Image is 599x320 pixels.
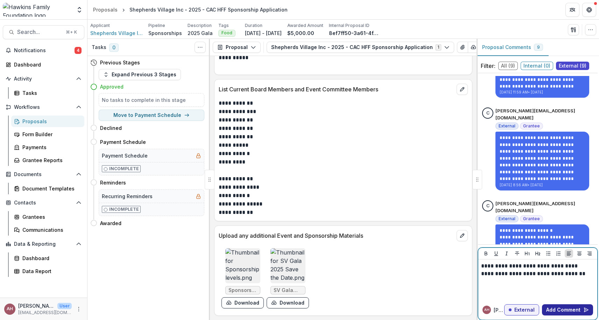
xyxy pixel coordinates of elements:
[542,304,593,315] button: Add Comment
[22,226,79,234] div: Communications
[22,156,79,164] div: Grantee Reports
[3,169,84,180] button: Open Documents
[225,248,260,283] img: Thumbnail for Sponsorship levels.png
[22,131,79,138] div: Form Builder
[245,29,282,37] p: [DATE] - [DATE]
[221,30,232,35] span: Food
[100,138,146,146] h4: Payment Schedule
[7,307,13,311] div: Angela Hawkins
[90,5,120,15] a: Proposals
[11,183,84,194] a: Document Templates
[109,206,139,213] p: Incomplete
[148,22,165,29] p: Pipeline
[3,238,84,250] button: Open Data & Reporting
[556,62,589,70] span: External ( 9 )
[523,216,540,221] span: Grantee
[213,42,261,53] button: Proposal
[3,25,84,39] button: Search...
[544,249,552,258] button: Bullet List
[504,304,539,315] button: External
[11,116,84,127] a: Proposals
[11,265,84,277] a: Data Report
[457,42,468,53] button: View Attached Files
[495,107,593,121] p: [PERSON_NAME][EMAIL_ADDRESS][DOMAIN_NAME]
[565,249,573,258] button: Align Left
[481,62,495,70] p: Filter:
[500,90,585,95] p: [DATE] 11:59 AM • [DATE]
[218,22,229,29] p: Tags
[22,144,79,151] div: Payments
[22,185,79,192] div: Document Templates
[100,124,122,132] h4: Declined
[228,287,257,293] span: Sponsorship levels.png
[148,29,182,37] p: Sponsorships
[11,252,84,264] a: Dashboard
[267,42,454,53] button: Shepherds Village Inc - 2025 - CAC HFF Sponsorship Application1
[11,128,84,140] a: Form Builder
[100,179,126,186] h4: Reminders
[502,249,511,258] button: Italicize
[64,28,78,36] div: ⌘ + K
[22,118,79,125] div: Proposals
[575,249,584,258] button: Align Center
[582,3,596,17] button: Get Help
[457,84,468,95] button: edit
[221,248,264,308] div: Thumbnail for Sponsorship levels.pngSponsorship levels.pngdownload-form-response
[102,152,148,159] h5: Payment Schedule
[14,61,79,68] div: Dashboard
[102,96,201,104] h5: No tasks to complete in this stage
[99,69,181,80] button: Expand Previous 3 Stages
[188,29,213,37] p: 2025 Gala
[22,267,79,275] div: Data Report
[482,249,490,258] button: Bold
[585,249,594,258] button: Align Right
[267,297,309,308] button: download-form-response
[11,141,84,153] a: Payments
[477,39,549,56] button: Proposal Comments
[109,43,119,52] span: 0
[219,85,454,93] p: List Current Board Members and Event Committee Members
[500,182,585,188] p: [DATE] 8:56 AM • [DATE]
[17,29,62,35] span: Search...
[495,200,593,214] p: [PERSON_NAME][EMAIL_ADDRESS][DOMAIN_NAME]
[3,45,84,56] button: Notifications4
[3,3,72,17] img: Hawkins Family Foundation logo
[18,302,55,309] p: [PERSON_NAME]
[14,172,73,178] span: Documents
[11,154,84,166] a: Grantee Reports
[99,110,204,121] button: Move to Payment Schedule
[14,76,73,82] span: Activity
[287,22,323,29] p: Awarded Amount
[3,197,84,208] button: Open Contacts
[3,59,84,70] a: Dashboard
[287,29,314,37] p: $5,000.00
[537,45,540,50] span: 9
[100,220,121,227] h4: Awarded
[484,308,489,312] div: Angela Hawkins
[3,102,84,113] button: Open Workflows
[90,22,110,29] p: Applicant
[523,124,540,128] span: Grantee
[486,204,489,208] div: candice@shepherdsvillage.com
[492,249,500,258] button: Underline
[22,255,79,262] div: Dashboard
[499,216,515,221] span: External
[90,29,143,37] a: Shepherds Village Inc
[523,249,531,258] button: Heading 1
[14,200,73,206] span: Contacts
[57,303,72,309] p: User
[11,87,84,99] a: Tasks
[11,211,84,223] a: Grantees
[329,22,369,29] p: Internal Proposal ID
[90,5,290,15] nav: breadcrumb
[100,83,124,90] h4: Approved
[75,47,82,54] span: 4
[14,241,73,247] span: Data & Reporting
[18,309,72,316] p: [EMAIL_ADDRESS][DOMAIN_NAME]
[565,3,579,17] button: Partners
[274,287,302,293] span: SV Gala 2025 Save the Date.png
[499,124,515,128] span: External
[219,231,454,240] p: Upload any additional Event and Sponsorship Materials
[129,6,288,13] div: Shepherds Village Inc - 2025 - CAC HFF Sponsorship Application
[75,3,84,17] button: Open entity switcher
